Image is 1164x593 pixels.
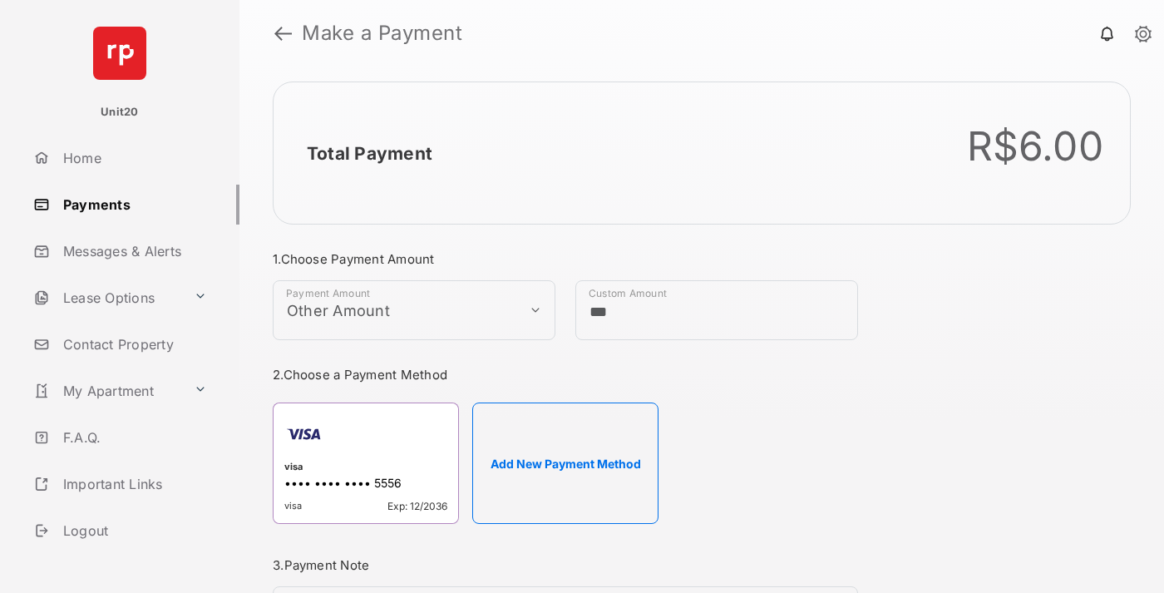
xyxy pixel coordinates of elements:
[273,251,858,267] h3: 1. Choose Payment Amount
[273,367,858,383] h3: 2. Choose a Payment Method
[472,403,658,524] button: Add New Payment Method
[387,500,447,512] span: Exp: 12/2036
[93,27,146,80] img: svg+xml;base64,PHN2ZyB4bWxucz0iaHR0cDovL3d3dy53My5vcmcvMjAwMC9zdmciIHdpZHRoPSI2NCIgaGVpZ2h0PSI2NC...
[27,511,239,551] a: Logout
[27,138,239,178] a: Home
[27,371,187,411] a: My Apartment
[284,461,447,476] div: visa
[307,143,432,164] h2: Total Payment
[101,104,139,121] p: Unit20
[284,500,302,512] span: visa
[27,231,239,271] a: Messages & Alerts
[27,278,187,318] a: Lease Options
[27,418,239,457] a: F.A.Q.
[967,122,1104,170] div: R$6.00
[27,185,239,225] a: Payments
[302,23,462,43] strong: Make a Payment
[27,464,214,504] a: Important Links
[273,557,858,573] h3: 3. Payment Note
[284,476,447,493] div: •••• •••• •••• 5556
[27,324,239,364] a: Contact Property
[273,403,459,524] div: visa•••• •••• •••• 5556visaExp: 12/2036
